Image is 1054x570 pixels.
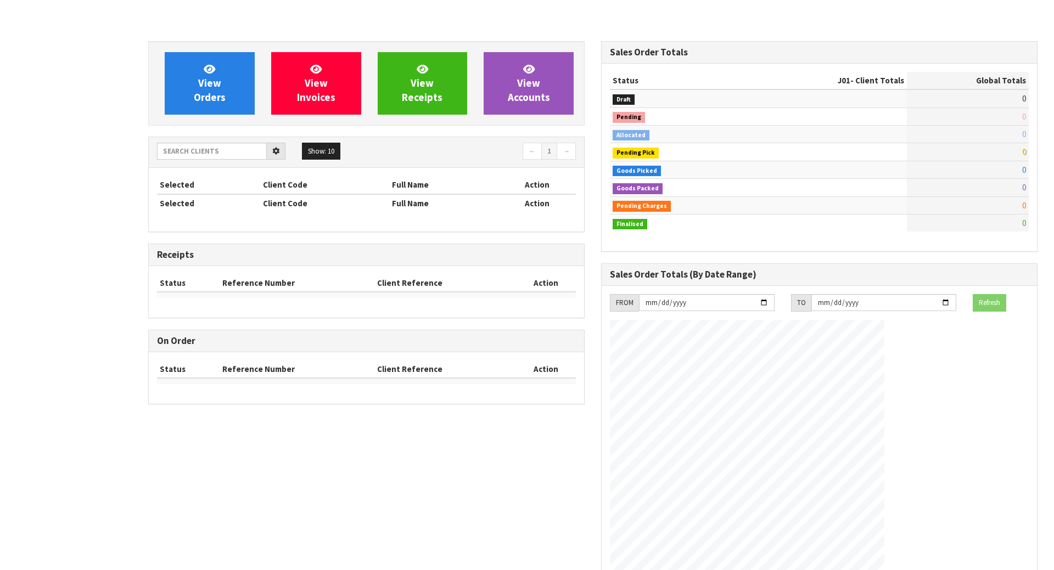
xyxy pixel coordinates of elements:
span: Finalised [613,219,647,230]
span: View Accounts [508,63,550,104]
span: View Invoices [297,63,335,104]
span: Pending [613,112,645,123]
button: Show: 10 [302,143,340,160]
th: Client Code [260,176,389,194]
span: 0 [1022,182,1026,193]
span: Allocated [613,130,649,141]
h3: On Order [157,336,576,346]
span: 0 [1022,146,1026,157]
h3: Sales Order Totals [610,47,1029,58]
span: View Orders [194,63,226,104]
span: 0 [1022,111,1026,122]
span: Pending Pick [613,148,659,159]
th: Full Name [389,176,498,194]
span: Goods Picked [613,166,661,177]
th: Action [515,360,576,378]
th: Action [498,176,576,194]
th: Client Reference [374,360,515,378]
span: 0 [1022,93,1026,104]
span: View Receipts [402,63,442,104]
input: Search clients [157,143,267,160]
a: ViewInvoices [271,52,361,115]
th: Action [515,274,576,292]
th: Full Name [389,194,498,212]
span: 0 [1022,218,1026,228]
th: Client Code [260,194,389,212]
span: 0 [1022,200,1026,211]
th: Global Totals [907,72,1029,89]
th: Selected [157,176,260,194]
a: → [557,143,576,160]
th: Selected [157,194,260,212]
span: J01 [838,75,850,86]
button: Refresh [973,294,1006,312]
th: Client Reference [374,274,515,292]
th: Status [157,274,220,292]
span: 0 [1022,165,1026,175]
a: ViewAccounts [484,52,574,115]
div: TO [791,294,811,312]
th: - Client Totals [749,72,907,89]
th: Reference Number [220,274,375,292]
nav: Page navigation [374,143,576,162]
a: ViewOrders [165,52,255,115]
span: Draft [613,94,635,105]
span: 0 [1022,129,1026,139]
th: Action [498,194,576,212]
a: ← [523,143,542,160]
h3: Receipts [157,250,576,260]
th: Status [610,72,749,89]
span: Pending Charges [613,201,671,212]
th: Reference Number [220,360,375,378]
h3: Sales Order Totals (By Date Range) [610,269,1029,280]
div: FROM [610,294,639,312]
th: Status [157,360,220,378]
a: 1 [541,143,557,160]
span: Goods Packed [613,183,663,194]
a: ViewReceipts [378,52,468,115]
